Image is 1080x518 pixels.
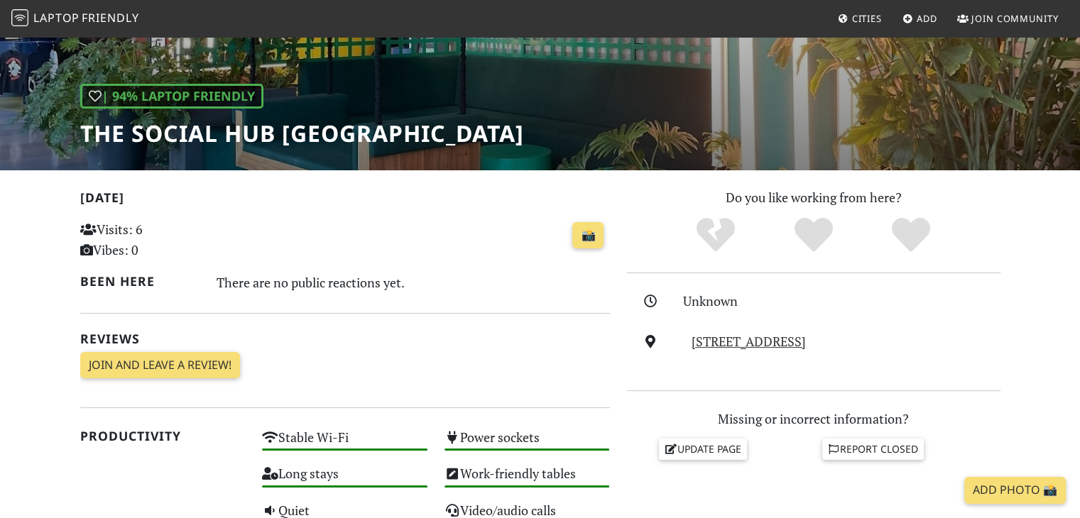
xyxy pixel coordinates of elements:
[80,331,610,346] h2: Reviews
[253,426,436,462] div: Stable Wi-Fi
[897,6,943,31] a: Add
[572,222,604,249] a: 📸
[11,9,28,26] img: LaptopFriendly
[80,429,246,443] h2: Productivity
[80,352,240,379] a: Join and leave a review!
[33,10,80,26] span: Laptop
[80,120,524,147] h1: The Social Hub [GEOGRAPHIC_DATA]
[436,426,618,462] div: Power sockets
[951,6,1064,31] a: Join Community
[852,12,882,25] span: Cities
[80,84,263,109] div: | 94% Laptop Friendly
[917,12,937,25] span: Add
[253,462,436,498] div: Long stays
[80,274,200,289] h2: Been here
[971,12,1059,25] span: Join Community
[659,439,747,460] a: Update page
[80,219,246,260] p: Visits: 6 Vibes: 0
[82,10,138,26] span: Friendly
[683,291,1008,312] div: Unknown
[217,271,610,294] div: There are no public reactions yet.
[667,216,765,255] div: No
[436,462,618,498] div: Work-friendly tables
[822,439,924,460] a: Report closed
[862,216,960,255] div: Definitely!
[832,6,888,31] a: Cities
[80,190,610,211] h2: [DATE]
[627,187,1000,208] p: Do you like working from here?
[692,333,806,350] a: [STREET_ADDRESS]
[11,6,139,31] a: LaptopFriendly LaptopFriendly
[627,409,1000,429] p: Missing or incorrect information?
[765,216,863,255] div: Yes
